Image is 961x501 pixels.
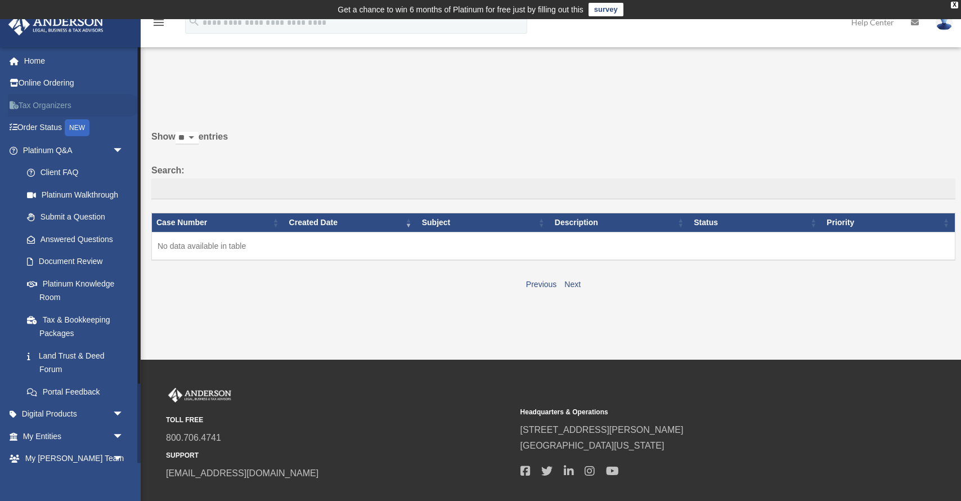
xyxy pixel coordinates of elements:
[176,132,199,145] select: Showentries
[8,94,141,117] a: Tax Organizers
[589,3,623,16] a: survey
[113,425,135,448] span: arrow_drop_down
[113,403,135,426] span: arrow_drop_down
[951,2,958,8] div: close
[822,213,955,232] th: Priority: activate to sort column ascending
[8,448,141,470] a: My [PERSON_NAME] Teamarrow_drop_down
[152,20,165,29] a: menu
[166,468,318,478] a: [EMAIL_ADDRESS][DOMAIN_NAME]
[65,119,89,136] div: NEW
[16,381,135,403] a: Portal Feedback
[417,213,550,232] th: Subject: activate to sort column ascending
[16,308,135,345] a: Tax & Bookkeeping Packages
[166,414,513,426] small: TOLL FREE
[16,250,135,273] a: Document Review
[564,280,581,289] a: Next
[526,280,556,289] a: Previous
[113,448,135,471] span: arrow_drop_down
[8,117,141,140] a: Order StatusNEW
[152,213,285,232] th: Case Number: activate to sort column ascending
[520,425,684,435] a: [STREET_ADDRESS][PERSON_NAME]
[188,15,200,28] i: search
[338,3,583,16] div: Get a chance to win 6 months of Platinum for free just by filling out this
[8,50,141,72] a: Home
[152,16,165,29] i: menu
[16,162,135,184] a: Client FAQ
[16,272,135,308] a: Platinum Knowledge Room
[285,213,417,232] th: Created Date: activate to sort column ascending
[16,184,135,206] a: Platinum Walkthrough
[16,228,129,250] a: Answered Questions
[151,163,955,200] label: Search:
[520,441,664,450] a: [GEOGRAPHIC_DATA][US_STATE]
[550,213,689,232] th: Description: activate to sort column ascending
[16,206,135,229] a: Submit a Question
[8,403,141,426] a: Digital Productsarrow_drop_down
[166,450,513,462] small: SUPPORT
[166,388,233,402] img: Anderson Advisors Platinum Portal
[16,345,135,381] a: Land Trust & Deed Forum
[151,129,955,156] label: Show entries
[8,425,141,448] a: My Entitiesarrow_drop_down
[8,72,141,95] a: Online Ordering
[689,213,822,232] th: Status: activate to sort column ascending
[152,232,955,261] td: No data available in table
[166,433,221,442] a: 800.706.4741
[113,139,135,162] span: arrow_drop_down
[8,139,135,162] a: Platinum Q&Aarrow_drop_down
[5,14,107,35] img: Anderson Advisors Platinum Portal
[151,178,955,200] input: Search:
[936,14,953,30] img: User Pic
[520,406,867,418] small: Headquarters & Operations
